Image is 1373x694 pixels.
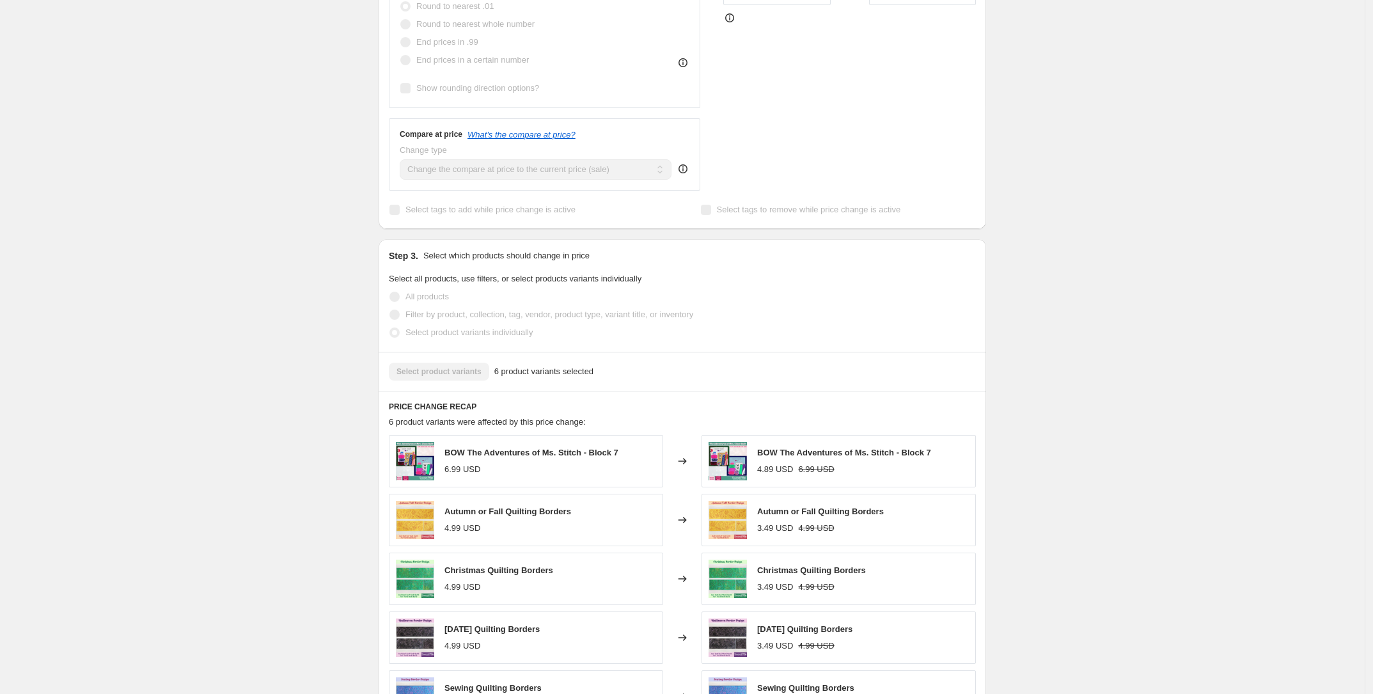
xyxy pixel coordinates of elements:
[798,581,834,594] strike: 4.99 USD
[389,402,976,412] h6: PRICE CHANGE RECAP
[396,501,434,539] img: AutumnFallBorderDesign_4x45x55x76x66x107x77x128x88x12_InTheHoop_80x.png
[709,619,747,657] img: HalloweenBorderDesign_4x45x55x76x66x107x77x128x88x12_InTheHoop_80x.png
[416,37,478,47] span: End prices in .99
[396,560,434,598] img: ChristmasBorderDesign_4x45x55x76x66x107x77x128x88x12_InTheHoop_80x.png
[405,292,449,301] span: All products
[494,365,593,378] span: 6 product variants selected
[389,417,586,427] span: 6 product variants were affected by this price change:
[416,55,529,65] span: End prices in a certain number
[444,640,480,652] div: 4.99 USD
[405,310,693,319] span: Filter by product, collection, tag, vendor, product type, variant title, or inventory
[389,249,418,262] h2: Step 3.
[757,683,854,693] span: Sewing Quilting Borders
[757,565,866,575] span: Christmas Quilting Borders
[757,624,852,634] span: [DATE] Quilting Borders
[467,130,576,139] button: What's the compare at price?
[709,560,747,598] img: ChristmasBorderDesign_4x45x55x76x66x107x77x128x88x12_InTheHoop_80x.png
[396,442,434,480] img: BOWTheAdventuresofMrsClausQuiltBlock7_4x45x56x67x78x8_InTheHoop_80x.png
[677,162,689,175] div: help
[444,565,553,575] span: Christmas Quilting Borders
[798,522,834,535] strike: 4.99 USD
[757,640,793,652] div: 3.49 USD
[757,448,931,457] span: BOW The Adventures of Ms. Stitch - Block 7
[798,463,834,476] strike: 6.99 USD
[444,507,571,516] span: Autumn or Fall Quilting Borders
[709,501,747,539] img: AutumnFallBorderDesign_4x45x55x76x66x107x77x128x88x12_InTheHoop_80x.png
[396,619,434,657] img: HalloweenBorderDesign_4x45x55x76x66x107x77x128x88x12_InTheHoop_80x.png
[389,274,641,283] span: Select all products, use filters, or select products variants individually
[405,327,533,337] span: Select product variants individually
[757,522,793,535] div: 3.49 USD
[444,624,540,634] span: [DATE] Quilting Borders
[444,463,480,476] div: 6.99 USD
[798,640,834,652] strike: 4.99 USD
[423,249,590,262] p: Select which products should change in price
[405,205,576,214] span: Select tags to add while price change is active
[400,145,447,155] span: Change type
[416,83,539,93] span: Show rounding direction options?
[416,19,535,29] span: Round to nearest whole number
[444,581,480,594] div: 4.99 USD
[400,129,462,139] h3: Compare at price
[757,581,793,594] div: 3.49 USD
[416,1,494,11] span: Round to nearest .01
[444,522,480,535] div: 4.99 USD
[757,463,793,476] div: 4.89 USD
[444,448,618,457] span: BOW The Adventures of Ms. Stitch - Block 7
[757,507,884,516] span: Autumn or Fall Quilting Borders
[717,205,901,214] span: Select tags to remove while price change is active
[444,683,542,693] span: Sewing Quilting Borders
[709,442,747,480] img: BOWTheAdventuresofMrsClausQuiltBlock7_4x45x56x67x78x8_InTheHoop_80x.png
